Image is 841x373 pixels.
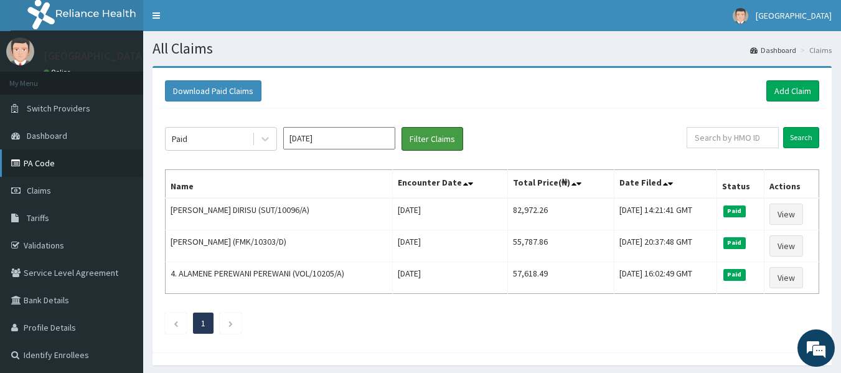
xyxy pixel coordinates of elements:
td: 82,972.26 [507,198,614,230]
a: View [769,235,803,257]
a: Dashboard [750,45,796,55]
span: Claims [27,185,51,196]
td: [DATE] 16:02:49 GMT [614,262,716,294]
td: [DATE] [392,198,507,230]
th: Name [166,170,393,199]
span: Dashboard [27,130,67,141]
td: 57,618.49 [507,262,614,294]
a: Previous page [173,318,179,329]
button: Download Paid Claims [165,80,261,102]
a: Add Claim [766,80,819,102]
a: View [769,204,803,225]
img: d_794563401_company_1708531726252_794563401 [23,62,50,93]
img: User Image [733,8,748,24]
a: Online [44,68,73,77]
th: Total Price(₦) [507,170,614,199]
div: Chat with us now [65,70,209,86]
a: View [769,267,803,288]
td: [PERSON_NAME] (FMK/10303/D) [166,230,393,262]
li: Claims [797,45,832,55]
p: [GEOGRAPHIC_DATA] [44,50,146,62]
button: Filter Claims [402,127,463,151]
span: Paid [723,237,746,248]
th: Date Filed [614,170,716,199]
span: Tariffs [27,212,49,224]
td: [DATE] [392,230,507,262]
span: We're online! [72,109,172,235]
td: 4. ALAMENE PEREWANI PEREWANI (VOL/10205/A) [166,262,393,294]
input: Search by HMO ID [687,127,779,148]
span: Paid [723,269,746,280]
img: User Image [6,37,34,65]
span: [GEOGRAPHIC_DATA] [756,10,832,21]
h1: All Claims [153,40,832,57]
th: Status [717,170,764,199]
a: Next page [228,318,233,329]
td: [PERSON_NAME] DIRISU (SUT/10096/A) [166,198,393,230]
input: Search [783,127,819,148]
td: [DATE] [392,262,507,294]
span: Switch Providers [27,103,90,114]
th: Encounter Date [392,170,507,199]
span: Paid [723,205,746,217]
input: Select Month and Year [283,127,395,149]
div: Paid [172,133,187,145]
td: [DATE] 14:21:41 GMT [614,198,716,230]
th: Actions [764,170,819,199]
td: 55,787.86 [507,230,614,262]
a: Page 1 is your current page [201,318,205,329]
div: Minimize live chat window [204,6,234,36]
textarea: Type your message and hit 'Enter' [6,244,237,288]
td: [DATE] 20:37:48 GMT [614,230,716,262]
